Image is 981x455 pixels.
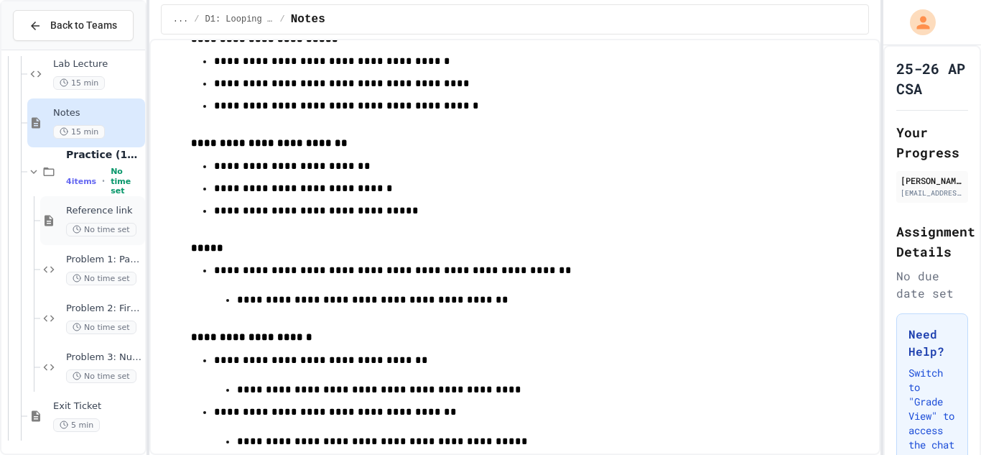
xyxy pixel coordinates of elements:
[50,18,117,33] span: Back to Teams
[291,11,325,28] span: Notes
[896,58,968,98] h1: 25-26 AP CSA
[901,174,964,187] div: [PERSON_NAME]
[66,272,136,285] span: No time set
[53,107,142,119] span: Notes
[66,369,136,383] span: No time set
[66,321,136,334] span: No time set
[66,148,142,161] span: Practice (10 mins)
[908,326,956,360] h3: Need Help?
[102,175,105,187] span: •
[111,167,142,196] span: No time set
[53,418,100,432] span: 5 min
[53,400,142,413] span: Exit Ticket
[896,122,968,162] h2: Your Progress
[901,188,964,198] div: [EMAIL_ADDRESS][DOMAIN_NAME]
[205,14,274,25] span: D1: Looping - While Loops
[896,221,968,262] h2: Assignment Details
[66,254,142,266] span: Problem 1: Password Length Checker
[173,14,189,25] span: ...
[53,125,105,139] span: 15 min
[66,177,96,186] span: 4 items
[66,351,142,364] span: Problem 3: Number Guessing Game
[194,14,199,25] span: /
[53,76,105,90] span: 15 min
[66,223,136,236] span: No time set
[66,303,142,315] span: Problem 2: First Letter Validator
[53,58,142,70] span: Lab Lecture
[895,6,939,39] div: My Account
[66,205,142,217] span: Reference link
[280,14,285,25] span: /
[13,10,134,41] button: Back to Teams
[896,267,968,302] div: No due date set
